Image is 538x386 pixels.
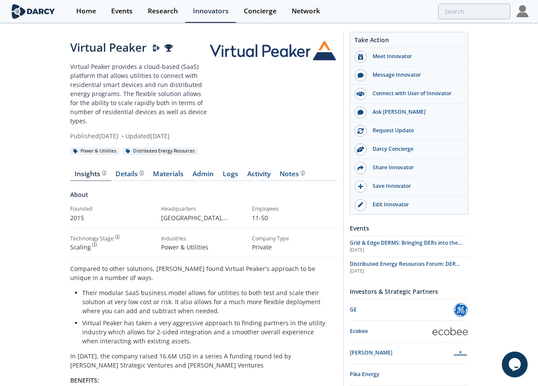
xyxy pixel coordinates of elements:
[70,235,114,243] div: Technology Stage
[252,205,337,213] div: Employees
[10,4,57,19] img: logo-wide.svg
[70,39,208,56] div: Virtual Peaker
[152,44,160,52] img: Darcy Presenter
[367,90,463,97] div: Connect with User of Innovator
[140,171,144,175] img: information.svg
[350,35,468,48] div: Take Action
[280,171,305,177] div: Notes
[350,268,468,275] div: [DATE]
[367,53,463,60] div: Meet Innovator
[367,127,463,134] div: Request Update
[350,284,468,299] div: Investors & Strategic Partners
[252,235,337,243] div: Company Type
[301,171,305,175] img: information.svg
[502,352,529,377] iframe: chat widget
[350,346,468,361] a: [PERSON_NAME] Emerson
[350,247,468,254] div: [DATE]
[111,171,149,181] a: Details
[367,71,463,79] div: Message Innovator
[292,8,320,15] div: Network
[161,243,208,251] span: Power & Utilities
[102,171,107,175] img: information.svg
[120,132,125,140] span: •
[453,302,468,318] img: GE
[161,205,246,213] div: Headquarters
[367,145,463,153] div: Darcy Concierge
[350,370,468,378] div: Pika Energy
[350,196,468,214] a: Edit Innovator
[516,5,529,17] img: Profile
[252,213,337,222] p: 11-50
[367,182,463,190] div: Save Innovator
[70,352,337,370] p: In [DATE], the company raised 16.6M USD in a series A funding round led by [PERSON_NAME] Strategi...
[70,131,208,140] div: Published [DATE] Updated [DATE]
[252,243,272,251] span: Private
[367,201,463,209] div: Edit Innovator
[350,349,453,357] div: [PERSON_NAME]
[193,8,229,15] div: Innovators
[115,235,120,240] img: information.svg
[70,264,337,282] p: Compared to other solutions, [PERSON_NAME] found Virtual Peaker's approach to be unique in a numb...
[367,108,463,116] div: Ask [PERSON_NAME]
[350,239,462,254] span: Grid & Edge DERMS: Bringing DERs into the Control Room
[161,235,246,243] div: Industries
[350,324,468,339] a: Ecobee Ecobee
[82,288,331,315] li: Their modular SaaS business model allows for utilities to both test and scale their solution at v...
[70,213,155,222] p: 2015
[244,8,277,15] div: Concierge
[438,3,510,19] input: Advanced Search
[350,239,468,254] a: Grid & Edge DERMS: Bringing DERs into the Control Room [DATE]
[70,62,208,125] p: Virtual Peaker provides a cloud-based (SaaS) platform that allows utilities to connect with resid...
[432,327,468,336] img: Ecobee
[350,260,460,275] span: Distributed Energy Resources Forum: DER Control
[350,221,468,236] div: Events
[111,8,133,15] div: Events
[70,147,120,155] div: Power & Utilities
[367,164,463,171] div: Share Innovator
[82,318,331,346] li: Virtual Peaker has taken a very aggressive approach to finding partners in the utility industry w...
[123,147,198,155] div: Distributed Energy Resources
[350,327,432,335] div: Ecobee
[188,171,218,181] a: Admin
[350,260,468,275] a: Distributed Energy Resources Forum: DER Control [DATE]
[243,171,275,181] a: Activity
[148,8,178,15] div: Research
[70,190,337,205] div: About
[70,205,155,213] div: Founded
[161,213,246,222] p: [GEOGRAPHIC_DATA], [US_STATE] , [GEOGRAPHIC_DATA]
[70,243,155,252] div: Scaling
[453,346,468,361] img: Emerson
[76,8,96,15] div: Home
[275,171,310,181] a: Notes
[350,306,453,314] div: GE
[92,243,97,247] img: information.svg
[70,376,99,384] strong: BENEFITS:
[350,177,468,196] button: Save Innovator
[350,367,468,382] a: Pika Energy
[115,171,144,177] div: Details
[350,302,468,318] a: GE GE
[75,171,106,177] div: Insights
[218,171,243,181] a: Logs
[70,171,111,181] a: Insights
[149,171,188,181] a: Materials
